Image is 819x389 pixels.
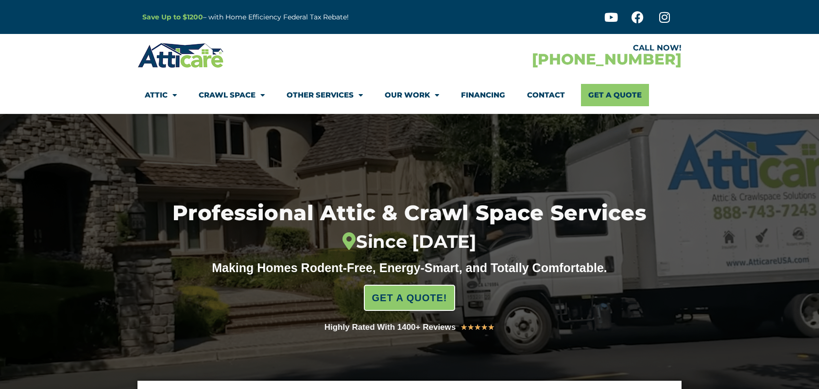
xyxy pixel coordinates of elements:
a: Crawl Space [199,84,265,106]
div: 5/5 [461,321,495,334]
a: Get A Quote [581,84,649,106]
a: Attic [145,84,177,106]
a: Financing [461,84,505,106]
span: GET A QUOTE! [372,288,447,308]
i: ★ [488,321,495,334]
i: ★ [474,321,481,334]
a: GET A QUOTE! [364,285,456,311]
i: ★ [481,321,488,334]
a: Contact [527,84,565,106]
div: Making Homes Rodent-Free, Energy-Smart, and Totally Comfortable. [193,260,626,275]
div: Since [DATE] [124,231,695,253]
h1: Professional Attic & Crawl Space Services [124,202,695,252]
i: ★ [461,321,467,334]
nav: Menu [145,84,674,106]
a: Other Services [287,84,363,106]
div: CALL NOW! [409,44,682,52]
div: Highly Rated With 1400+ Reviews [324,321,456,334]
a: Save Up to $1200 [142,13,203,21]
i: ★ [467,321,474,334]
a: Our Work [385,84,439,106]
p: – with Home Efficiency Federal Tax Rebate! [142,12,457,23]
